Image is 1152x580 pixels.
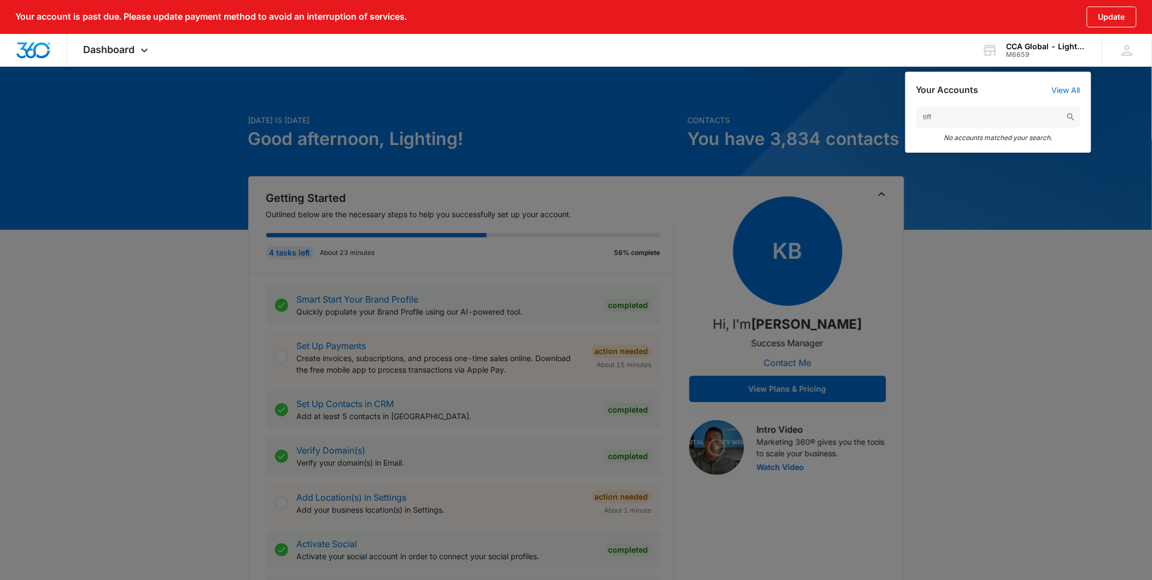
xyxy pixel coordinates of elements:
[916,85,979,95] h2: Your Accounts
[916,134,1080,142] em: No accounts matched your search.
[1007,51,1086,59] div: account id
[84,44,135,55] span: Dashboard
[15,11,407,22] p: Your account is past due. Please update payment method to avoid an interruption of services.
[67,34,167,66] div: Dashboard
[916,106,1080,128] input: Search Accounts
[1052,85,1080,95] a: View All
[1087,7,1137,27] button: Update
[1007,42,1086,51] div: account name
